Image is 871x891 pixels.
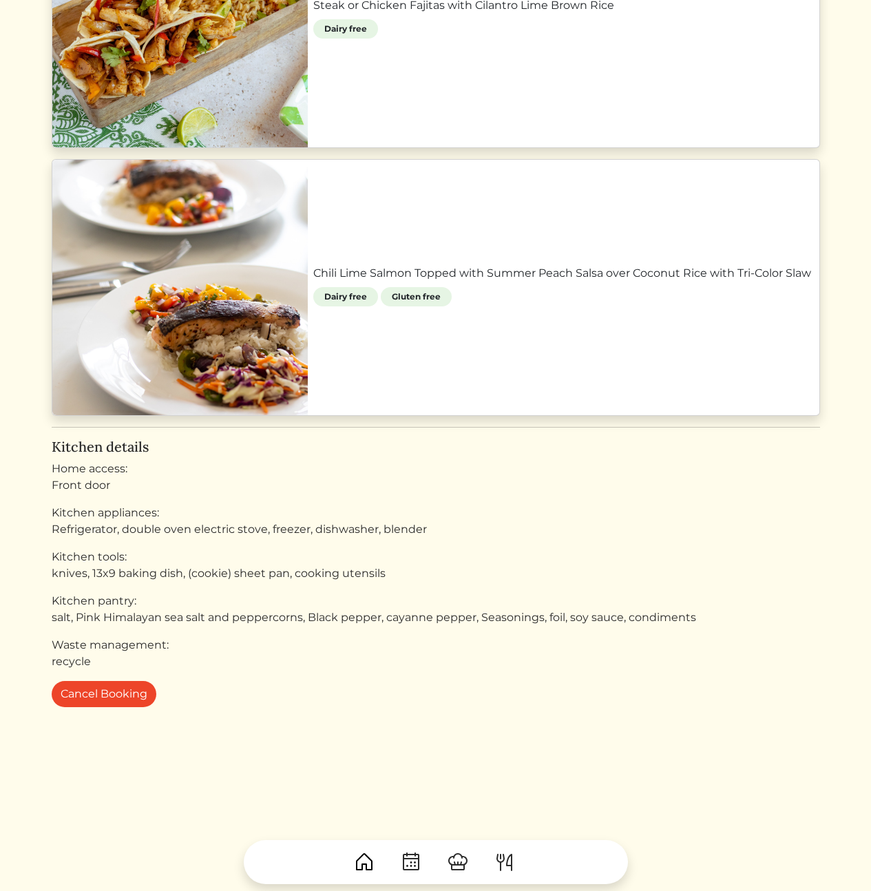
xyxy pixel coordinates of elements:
[52,637,820,653] div: Waste management:
[52,461,820,477] div: Home access:
[313,265,814,282] a: Chili Lime Salmon Topped with Summer Peach Salsa over Coconut Rice with Tri-Color Slaw
[52,593,820,609] div: Kitchen pantry:
[400,851,422,873] img: CalendarDots-5bcf9d9080389f2a281d69619e1c85352834be518fbc73d9501aef674afc0d57.svg
[353,851,375,873] img: House-9bf13187bcbb5817f509fe5e7408150f90897510c4275e13d0d5fca38e0b5951.svg
[52,653,820,670] p: recycle
[52,609,820,626] p: salt, Pink Himalayan sea salt and peppercorns, Black pepper, cayanne pepper, Seasonings, foil, so...
[52,549,820,565] div: Kitchen tools:
[52,681,156,707] button: Cancel Booking
[52,439,820,455] h5: Kitchen details
[447,851,469,873] img: ChefHat-a374fb509e4f37eb0702ca99f5f64f3b6956810f32a249b33092029f8484b388.svg
[52,477,820,494] p: Front door
[52,505,820,521] div: Kitchen appliances:
[52,521,820,538] p: Refrigerator, double oven electric stove, freezer, dishwasher, blender
[52,565,820,582] p: knives, 13x9 baking dish, (cookie) sheet pan, cooking utensils
[494,851,516,873] img: ForkKnife-55491504ffdb50bab0c1e09e7649658475375261d09fd45db06cec23bce548bf.svg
